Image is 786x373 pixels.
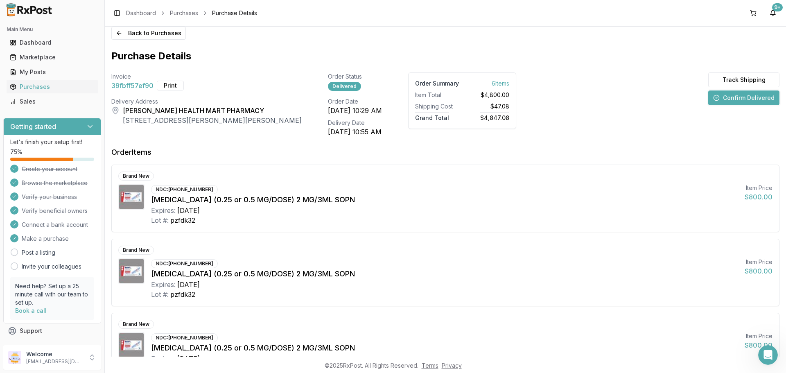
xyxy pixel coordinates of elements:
img: Ozempic (0.25 or 0.5 MG/DOSE) 2 MG/3ML SOPN [119,185,144,209]
div: My Posts [10,68,95,76]
a: Post a listing [22,249,55,257]
span: 39fbff57ef90 [111,81,154,90]
a: Purchases [7,79,98,94]
div: Brand New [118,246,154,255]
div: [MEDICAL_DATA] (0.25 or 0.5 MG/DOSE) 2 MG/3ML SOPN [151,342,738,354]
div: [STREET_ADDRESS][PERSON_NAME][PERSON_NAME] [123,115,302,125]
div: Invoice [111,72,302,81]
div: Expires: [151,280,176,289]
div: [DATE] [177,206,200,215]
a: My Posts [7,65,98,79]
a: Invite your colleagues [22,262,81,271]
div: Lot #: [151,289,169,299]
div: [DATE] [177,354,200,364]
div: Marketplace [10,53,95,61]
div: [DATE] [177,280,200,289]
div: Item Total [415,91,459,99]
div: Order Status [328,72,382,81]
div: $4,800.00 [465,91,509,99]
span: Feedback [20,341,47,350]
div: NDC: [PHONE_NUMBER] [151,259,218,268]
a: Terms [422,362,438,369]
div: 9+ [772,3,783,11]
div: Brand New [118,320,154,329]
button: Dashboard [3,36,101,49]
p: [EMAIL_ADDRESS][DOMAIN_NAME] [26,358,83,365]
span: Purchase Details [212,9,257,17]
div: [MEDICAL_DATA] (0.25 or 0.5 MG/DOSE) 2 MG/3ML SOPN [151,194,738,206]
img: User avatar [8,351,21,364]
span: $4,847.08 [480,112,509,121]
a: Privacy [442,362,462,369]
div: Item Price [745,258,772,266]
a: Dashboard [7,35,98,50]
button: 9+ [766,7,779,20]
div: NDC: [PHONE_NUMBER] [151,185,218,194]
div: pzfdk32 [170,289,195,299]
span: 75 % [10,148,23,156]
button: Confirm Delivered [708,90,779,105]
nav: breadcrumb [126,9,257,17]
span: Connect a bank account [22,221,88,229]
div: [PERSON_NAME] HEALTH MART PHARMACY [123,106,302,115]
img: Ozempic (0.25 or 0.5 MG/DOSE) 2 MG/3ML SOPN [119,333,144,357]
span: Verify your business [22,193,77,201]
span: Create your account [22,165,77,173]
div: $800.00 [745,340,772,350]
div: [DATE] 10:55 AM [328,127,382,137]
h1: Purchase Details [111,50,779,63]
a: Purchases [170,9,198,17]
div: Order Summary [415,79,459,88]
button: Marketplace [3,51,101,64]
img: Ozempic (0.25 or 0.5 MG/DOSE) 2 MG/3ML SOPN [119,259,144,283]
button: Track Shipping [708,72,779,87]
button: Back to Purchases [111,27,186,40]
button: Sales [3,95,101,108]
div: Delivered [328,82,361,91]
a: Book a call [15,307,47,314]
button: Purchases [3,80,101,93]
span: 6 Item s [492,78,509,87]
div: Item Price [745,184,772,192]
div: Item Price [745,332,772,340]
span: Verify beneficial owners [22,207,88,215]
button: Print [157,81,184,90]
p: Need help? Set up a 25 minute call with our team to set up. [15,282,89,307]
div: Purchases [10,83,95,91]
div: pzfdk32 [170,215,195,225]
div: [DATE] 10:29 AM [328,106,382,115]
div: Shipping Cost [415,102,459,111]
button: Support [3,323,101,338]
img: RxPost Logo [3,3,56,16]
a: Sales [7,94,98,109]
h3: Getting started [10,122,56,131]
p: Welcome [26,350,83,358]
div: Expires: [151,206,176,215]
span: Make a purchase [22,235,69,243]
h2: Main Menu [7,26,98,33]
div: Order Items [111,147,151,158]
div: Order Date [328,97,382,106]
button: My Posts [3,66,101,79]
div: [MEDICAL_DATA] (0.25 or 0.5 MG/DOSE) 2 MG/3ML SOPN [151,268,738,280]
iframe: Intercom live chat [758,345,778,365]
div: Delivery Date [328,119,382,127]
div: Lot #: [151,215,169,225]
div: Delivery Address [111,97,302,106]
p: Let's finish your setup first! [10,138,94,146]
div: Dashboard [10,38,95,47]
button: Feedback [3,338,101,353]
div: Expires: [151,354,176,364]
div: NDC: [PHONE_NUMBER] [151,333,218,342]
div: Sales [10,97,95,106]
div: $800.00 [745,266,772,276]
span: Grand Total [415,112,449,121]
div: $47.08 [465,102,509,111]
a: Dashboard [126,9,156,17]
span: Browse the marketplace [22,179,88,187]
div: Brand New [118,172,154,181]
a: Marketplace [7,50,98,65]
div: $800.00 [745,192,772,202]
